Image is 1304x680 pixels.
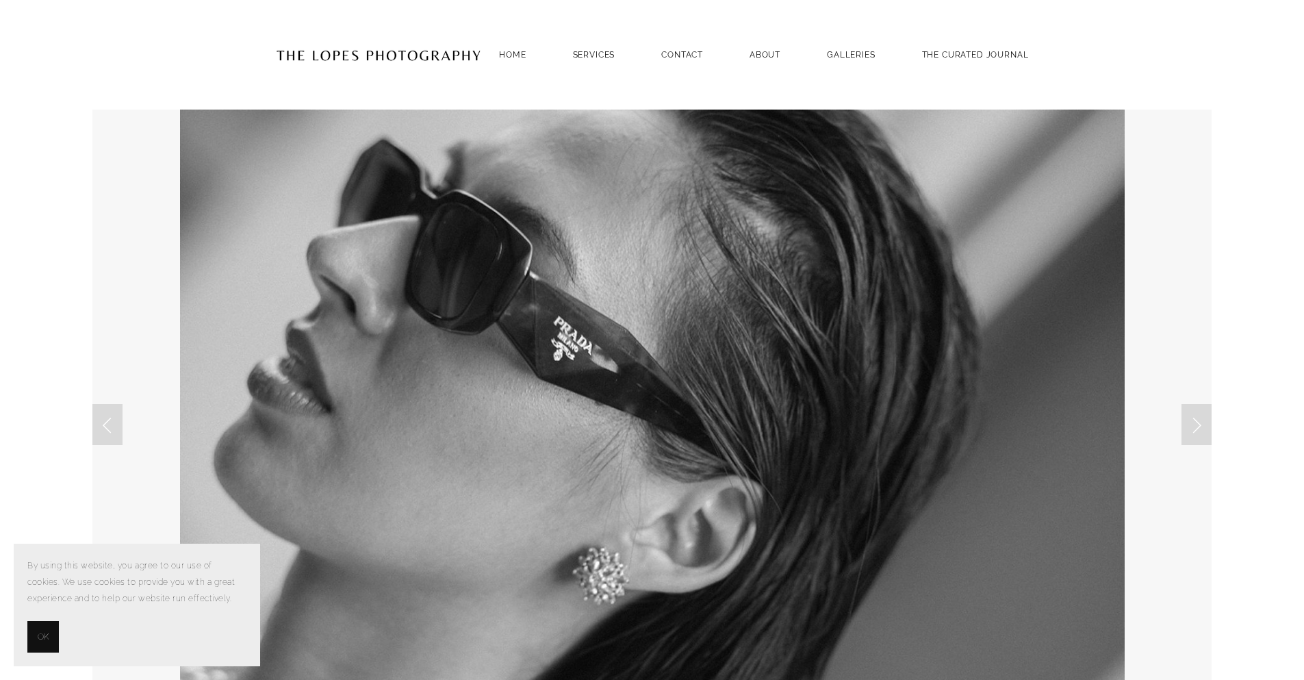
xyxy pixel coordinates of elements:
[750,45,780,64] a: ABOUT
[27,557,246,607] p: By using this website, you agree to our use of cookies. We use cookies to provide you with a grea...
[92,404,123,445] a: Previous Slide
[827,45,875,64] a: GALLERIES
[1181,404,1212,445] a: Next Slide
[27,621,59,653] button: OK
[499,45,526,64] a: Home
[922,45,1029,64] a: THE CURATED JOURNAL
[276,21,481,88] img: Portugal Wedding Photographer | The Lopes Photography
[38,629,49,645] span: OK
[14,544,260,666] section: Cookie banner
[661,45,703,64] a: Contact
[573,50,615,60] a: SERVICES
